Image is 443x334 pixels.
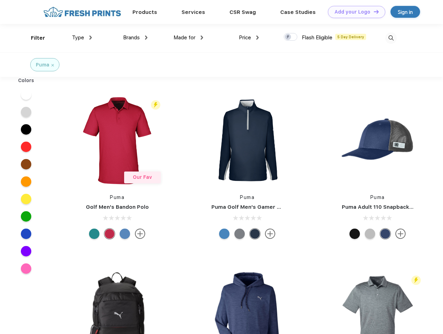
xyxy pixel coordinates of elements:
[135,229,145,239] img: more.svg
[239,34,251,41] span: Price
[132,9,157,15] a: Products
[36,61,49,69] div: Puma
[51,64,54,66] img: filter_cancel.svg
[411,276,421,285] img: flash_active_toggle.svg
[123,34,140,41] span: Brands
[13,77,40,84] div: Colors
[240,194,255,200] a: Puma
[86,204,149,210] a: Golf Men's Bandon Polo
[302,34,332,41] span: Flash Eligible
[229,9,256,15] a: CSR Swag
[151,100,160,110] img: flash_active_toggle.svg
[72,34,84,41] span: Type
[390,6,420,18] a: Sign in
[31,34,45,42] div: Filter
[71,94,163,187] img: func=resize&h=266
[370,194,385,200] a: Puma
[374,10,379,14] img: DT
[182,9,205,15] a: Services
[265,229,275,239] img: more.svg
[398,8,413,16] div: Sign in
[335,34,366,40] span: 5 Day Delivery
[335,9,370,15] div: Add your Logo
[380,229,390,239] div: Peacoat with Qut Shd
[110,194,124,200] a: Puma
[395,229,406,239] img: more.svg
[174,34,195,41] span: Made for
[234,229,245,239] div: Quiet Shade
[133,174,152,180] span: Our Fav
[256,35,259,40] img: dropdown.png
[201,35,203,40] img: dropdown.png
[385,32,397,44] img: desktop_search.svg
[89,35,92,40] img: dropdown.png
[250,229,260,239] div: Navy Blazer
[201,94,293,187] img: func=resize&h=266
[41,6,123,18] img: fo%20logo%202.webp
[145,35,147,40] img: dropdown.png
[349,229,360,239] div: Pma Blk with Pma Blk
[331,94,424,187] img: func=resize&h=266
[211,204,321,210] a: Puma Golf Men's Gamer Golf Quarter-Zip
[120,229,130,239] div: Lake Blue
[104,229,115,239] div: Ski Patrol
[219,229,229,239] div: Bright Cobalt
[365,229,375,239] div: Quarry with Brt Whit
[89,229,99,239] div: Green Lagoon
